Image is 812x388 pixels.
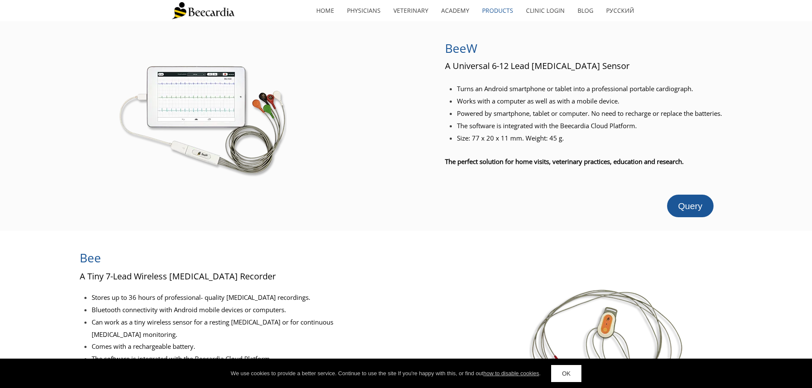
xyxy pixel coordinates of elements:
[80,250,101,266] span: Bee
[92,305,286,314] span: Bluetooth connectivity with Android mobile devices or computers.
[387,1,435,20] a: Veterinary
[172,2,234,19] img: Beecardia
[341,1,387,20] a: Physicians
[476,1,520,20] a: Products
[445,157,684,166] span: The perfect solution for home visits, veterinary practices, education and research.
[457,84,693,93] span: Turns an Android smartphone or tablet into a professional portable cardiograph.
[600,1,641,20] a: Русский
[445,60,630,72] span: A Universal 6-12 Lead [MEDICAL_DATA] Sensor
[92,318,333,339] span: Can work as a tiny wireless sensor for a resting [MEDICAL_DATA] or for continuous [MEDICAL_DATA] ...
[310,1,341,20] a: home
[457,109,722,118] span: Powered by smartphone, tablet or computer. No need to recharge or replace the batteries.
[520,1,571,20] a: Clinic Login
[667,195,714,217] a: Query
[551,365,581,382] a: OK
[457,134,564,142] span: Size: 77 x 20 x 11 mm. Weight: 45 g.
[571,1,600,20] a: Blog
[678,201,702,211] span: Query
[92,354,272,363] span: The software is integrated with the Beecardia Cloud Platform.
[92,342,195,351] span: Comes with a rechargeable battery.
[92,293,310,302] span: Stores up to 36 hours of professional- quality [MEDICAL_DATA] recordings.
[231,369,540,378] div: We use cookies to provide a better service. Continue to use the site If you're happy with this, o...
[445,40,477,56] span: BeeW
[457,121,637,130] span: The software is integrated with the Beecardia Cloud Platform.
[457,97,619,105] span: Works with a computer as well as with a mobile device.
[80,270,276,282] span: A Tiny 7-Lead Wireless [MEDICAL_DATA] Recorder
[483,370,539,377] a: how to disable cookies
[435,1,476,20] a: Academy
